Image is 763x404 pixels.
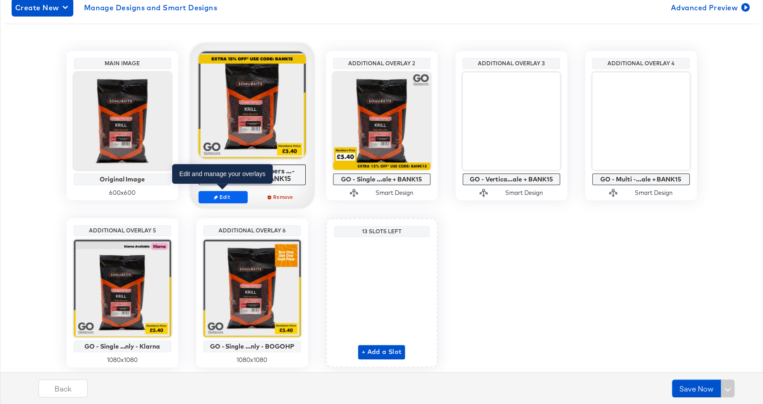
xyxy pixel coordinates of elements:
button: + Add a Slot [358,345,405,359]
div: Additional Overlay 2 [335,60,428,67]
div: Additional Overlay 4 [594,60,687,67]
button: Edit [198,191,248,203]
div: GO - Single - Members ...- Summer Sale + BANK15 [201,167,303,182]
button: Back [38,379,88,397]
span: Manage Designs and Smart Designs [84,1,218,14]
div: Smart Design [375,189,413,197]
div: GO - Multi -...ale + BANK15 [594,176,687,183]
span: Advanced Preview [670,1,748,14]
div: 1080 x 1080 [74,356,171,364]
span: + Add a Slot [362,346,402,358]
div: GO - Single ...nly - Klarna [76,343,169,350]
div: Smart Design [635,189,673,197]
div: 13 Slots Left [336,228,427,235]
div: GO - Vertica...ale + BANK15 [465,176,558,183]
button: Remove [256,191,305,203]
div: Additional Overlay 3 [465,60,558,67]
div: GO - Single ...nly - BOGOHP [206,343,299,350]
span: Edit [202,194,243,200]
div: 600 x 600 [74,189,171,197]
div: GO - Single ...ale + BANK15 [335,176,428,183]
div: Original Image [76,176,169,183]
div: 1080 x 1080 [203,356,301,364]
div: Additional Overlay 5 [76,227,169,234]
button: Save Now [672,379,721,397]
div: Additional Overlay 6 [206,227,299,234]
span: Remove [260,194,301,200]
span: Create New [15,1,70,14]
div: Smart Design [505,189,543,197]
div: Main Image [76,60,169,67]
